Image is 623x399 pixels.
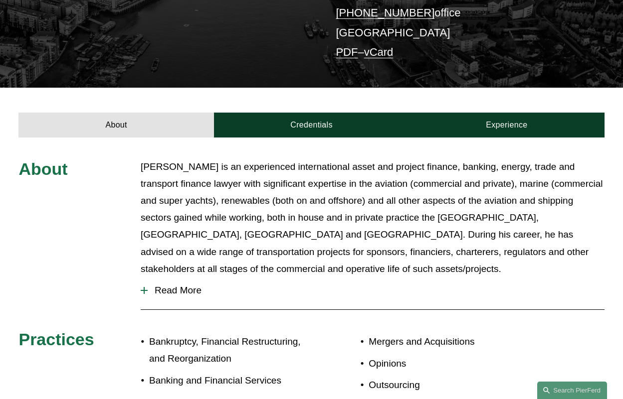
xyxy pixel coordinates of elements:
[141,277,604,303] button: Read More
[18,159,67,178] span: About
[537,382,607,399] a: Search this site
[336,46,358,58] a: PDF
[149,333,311,367] p: Bankruptcy, Financial Restructuring, and Reorganization
[336,6,434,19] a: [PHONE_NUMBER]
[364,46,394,58] a: vCard
[369,377,555,394] p: Outsourcing
[149,372,311,389] p: Banking and Financial Services
[369,333,555,350] p: Mergers and Acquisitions
[141,158,604,277] p: [PERSON_NAME] is an experienced international asset and project finance, banking, energy, trade a...
[148,285,604,296] span: Read More
[214,113,409,137] a: Credentials
[369,355,555,372] p: Opinions
[409,113,604,137] a: Experience
[18,330,94,349] span: Practices
[18,113,213,137] a: About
